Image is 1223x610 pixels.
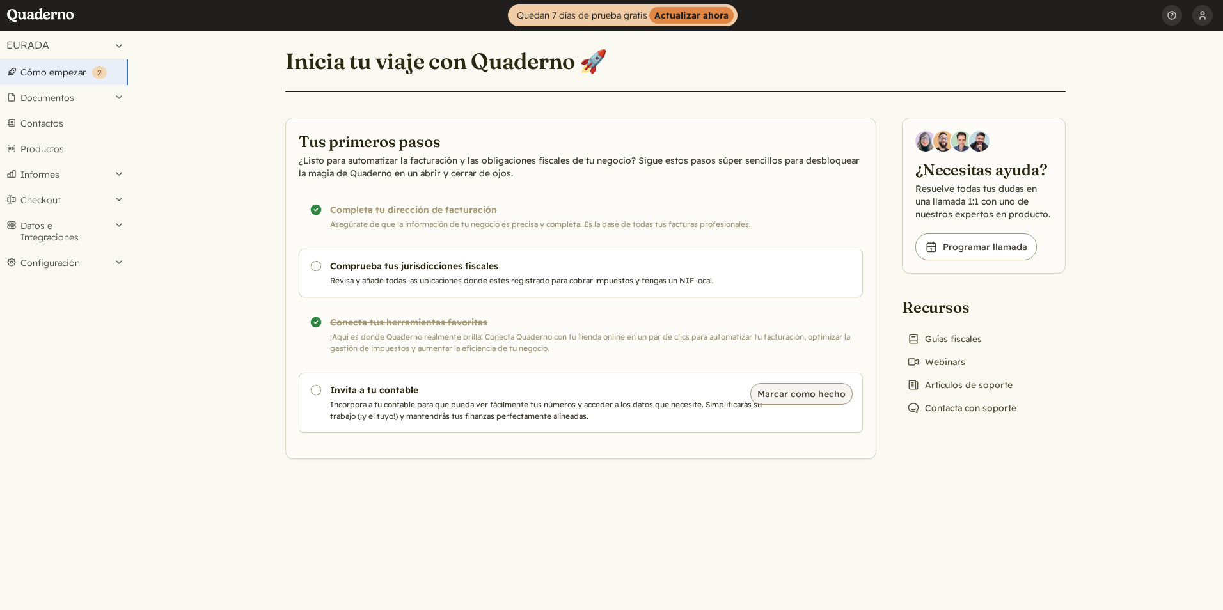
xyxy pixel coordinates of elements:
a: Artículos de soporte [902,376,1018,394]
img: Diana Carrasco, Account Executive at Quaderno [915,131,936,152]
h1: Inicia tu viaje con Quaderno 🚀 [285,47,607,75]
a: Contacta con soporte [902,399,1022,417]
a: Guías fiscales [902,330,987,348]
p: Resuelve todas tus dudas en una llamada 1:1 con uno de nuestros expertos en producto. [915,182,1052,221]
h2: Tus primeros pasos [299,131,863,152]
span: 2 [97,68,102,77]
a: Comprueba tus jurisdicciones fiscales Revisa y añade todas las ubicaciones donde estés registrado... [299,249,863,297]
h3: Comprueba tus jurisdicciones fiscales [330,260,766,272]
a: Invita a tu contable Incorpora a tu contable para que pueda ver fácilmente tus números y acceder ... [299,373,863,433]
p: Revisa y añade todas las ubicaciones donde estés registrado para cobrar impuestos y tengas un NIF... [330,275,766,286]
img: Jairo Fumero, Account Executive at Quaderno [933,131,954,152]
a: Quedan 7 días de prueba gratisActualizar ahora [508,4,738,26]
img: Ivo Oltmans, Business Developer at Quaderno [951,131,972,152]
h2: ¿Necesitas ayuda? [915,159,1052,180]
img: Javier Rubio, DevRel at Quaderno [969,131,990,152]
h3: Invita a tu contable [330,384,766,396]
a: Webinars [902,353,970,371]
a: Programar llamada [915,233,1037,260]
strong: Actualizar ahora [649,7,734,24]
p: Incorpora a tu contable para que pueda ver fácilmente tus números y acceder a los datos que neces... [330,399,766,422]
button: Marcar como hecho [750,383,853,405]
p: ¿Listo para automatizar la facturación y las obligaciones fiscales de tu negocio? Sigue estos pas... [299,154,863,180]
h2: Recursos [902,297,1022,317]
